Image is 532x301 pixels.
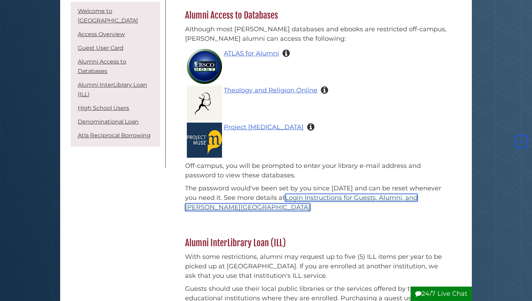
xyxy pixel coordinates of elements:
[78,81,147,98] a: Alumni InterLibrary Loan (ILL)
[182,237,451,249] h2: Alumni InterLibrary Loan (ILL)
[224,50,279,57] a: ATLA Religion DatabaseATLAS for Alumni
[78,58,126,74] a: Alumni Access to Databases
[78,118,139,125] a: Denominational Loan
[185,184,447,212] p: The password would've been set by you since [DATE] and can be reset whenever you need it. See mor...
[78,31,125,38] a: Access Overview
[187,49,222,84] img: ATLA Religion Database
[78,132,151,139] a: Atla Reciprocal Borrowing
[224,123,304,131] a: Project [MEDICAL_DATA]
[185,194,418,211] a: Login Instructions for Guests, Alumni, and [PERSON_NAME][GEOGRAPHIC_DATA]
[513,138,530,145] a: Back to Top
[411,287,472,301] button: 24/7 Live Chat
[78,105,129,111] a: High School Users
[185,252,447,281] p: With some restrictions, alumni may request up to five (5) ILL items per year to be picked up at [...
[224,86,317,94] a: Theology and Religion Online
[185,25,447,44] p: Although most [PERSON_NAME] databases and ebooks are restricted off-campus, [PERSON_NAME] alumni ...
[182,10,451,21] h2: Alumni Access to Databases
[185,161,447,180] p: Off-campus, you will be prompted to enter your library e-mail address and password to view these ...
[78,8,138,24] a: Welcome to [GEOGRAPHIC_DATA]
[78,45,123,51] a: Guest User Card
